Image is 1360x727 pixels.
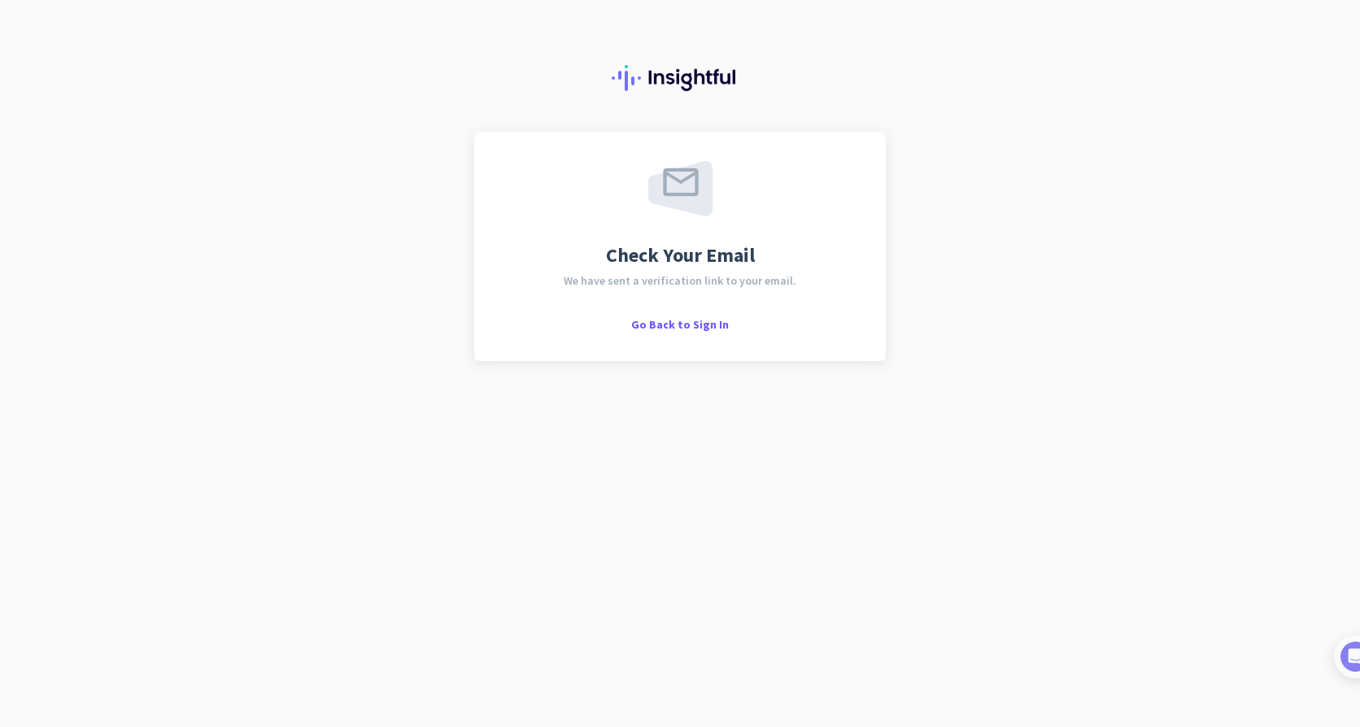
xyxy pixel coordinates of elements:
[648,161,713,216] img: email-sent
[612,65,748,91] img: Insightful
[564,275,796,286] span: We have sent a verification link to your email.
[631,317,729,332] span: Go Back to Sign In
[606,246,755,265] span: Check Your Email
